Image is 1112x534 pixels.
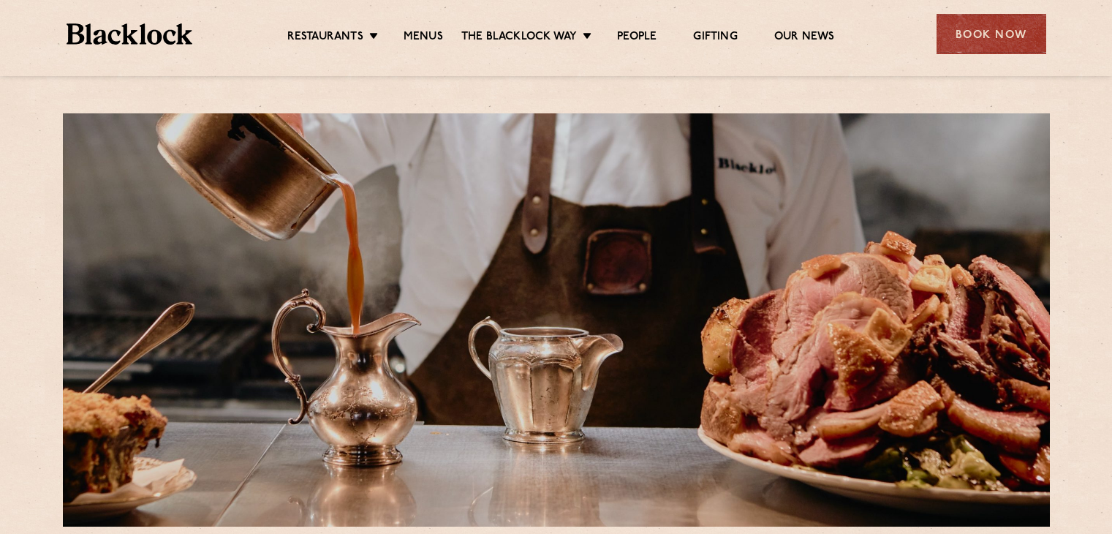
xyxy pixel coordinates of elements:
a: Our News [774,30,835,46]
a: Gifting [693,30,737,46]
div: Book Now [937,14,1046,54]
a: People [617,30,657,46]
a: The Blacklock Way [461,30,577,46]
a: Menus [404,30,443,46]
a: Restaurants [287,30,363,46]
img: BL_Textured_Logo-footer-cropped.svg [67,23,193,45]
